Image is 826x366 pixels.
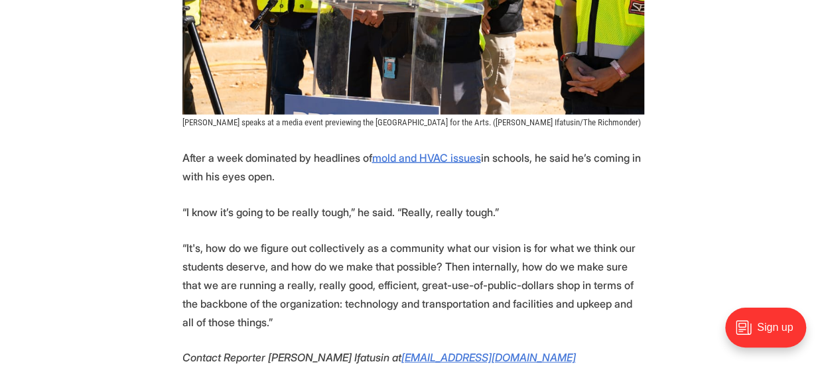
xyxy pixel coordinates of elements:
[401,351,576,364] a: [EMAIL_ADDRESS][DOMAIN_NAME]
[714,301,826,366] iframe: portal-trigger
[372,151,481,164] a: mold and HVAC issues
[182,239,644,332] p: “It's, how do we figure out collectively as a community what our vision is for what we think our ...
[182,351,401,364] em: Contact Reporter [PERSON_NAME] Ifatusin at
[182,203,644,221] p: “I know it’s going to be really tough,” he said. “Really, really tough.”
[182,117,641,127] span: [PERSON_NAME] speaks at a media event previewing the [GEOGRAPHIC_DATA] for the Arts. ([PERSON_NAM...
[182,149,644,186] p: After a week dominated by headlines of in schools, he said he’s coming in with his eyes open.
